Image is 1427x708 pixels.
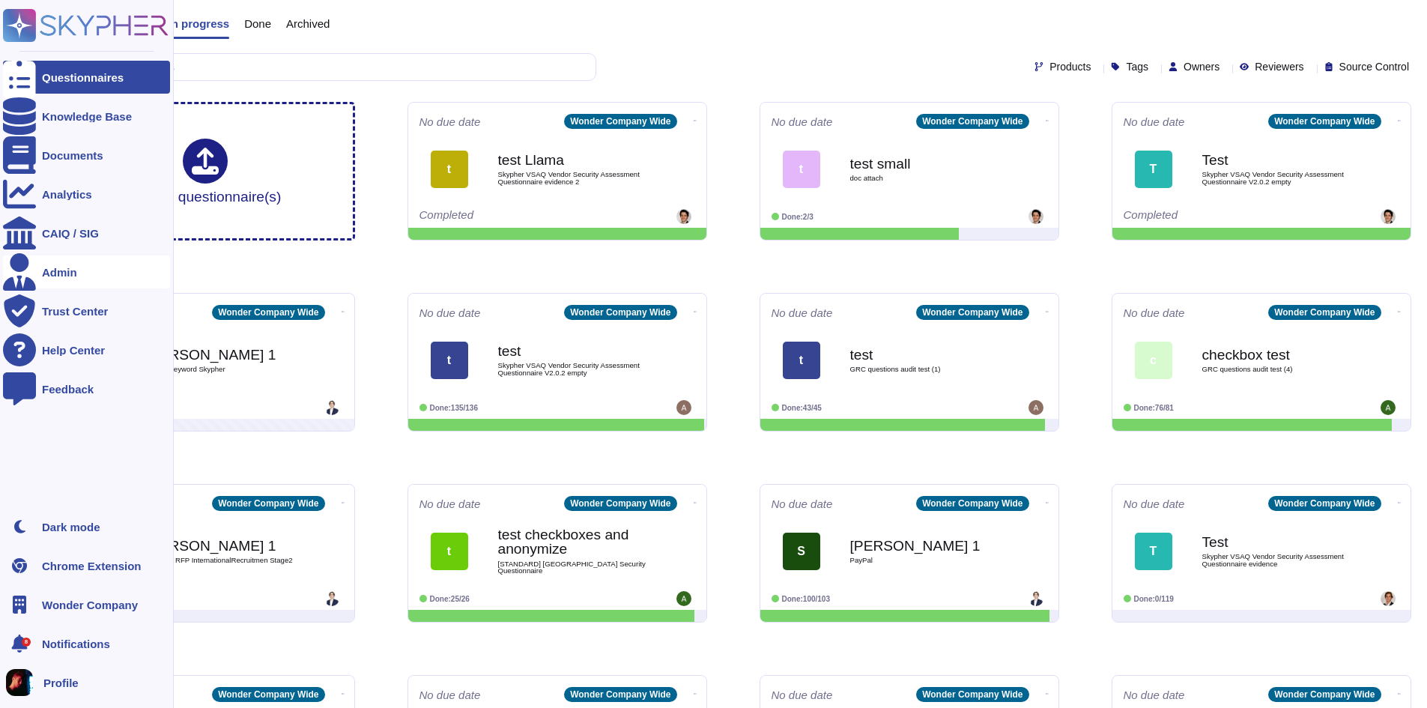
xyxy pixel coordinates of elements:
[3,294,170,327] a: Trust Center
[3,549,170,582] a: Chrome Extension
[3,372,170,405] a: Feedback
[782,213,814,221] span: Done: 2/3
[419,689,481,701] span: No due date
[783,533,820,570] div: S
[916,114,1028,129] div: Wonder Company Wide
[783,342,820,379] div: t
[59,54,596,80] input: Search by keywords
[1049,61,1091,72] span: Products
[916,687,1028,702] div: Wonder Company Wide
[676,591,691,606] img: user
[6,669,33,696] img: user
[1184,61,1220,72] span: Owners
[1381,209,1396,224] img: user
[1381,400,1396,415] img: user
[22,638,31,647] div: 8
[1268,496,1381,511] div: Wonder Company Wide
[430,595,470,603] span: Done: 25/26
[146,348,296,362] b: [PERSON_NAME] 1
[772,689,833,701] span: No due date
[3,139,170,172] a: Documents
[772,116,833,127] span: No due date
[1339,61,1409,72] span: Source Control
[42,228,99,239] div: CAIQ / SIG
[146,539,296,553] b: [PERSON_NAME] 1
[564,305,676,320] div: Wonder Company Wide
[916,305,1028,320] div: Wonder Company Wide
[146,557,296,564] span: Exhibit A RFP InternationalRecruitmen Stage2
[772,307,833,318] span: No due date
[1268,114,1381,129] div: Wonder Company Wide
[1255,61,1303,72] span: Reviewers
[850,175,1000,182] span: doc attach
[1202,553,1352,567] span: Skypher VSAQ Vendor Security Assessment Questionnaire evidence
[42,306,108,317] div: Trust Center
[1124,209,1307,224] div: Completed
[3,666,43,699] button: user
[419,209,603,224] div: Completed
[3,217,170,249] a: CAIQ / SIG
[1135,151,1172,188] div: T
[1202,366,1352,373] span: GRC questions audit test (4)
[1028,591,1043,606] img: user
[850,157,1000,171] b: test small
[850,539,1000,553] b: [PERSON_NAME] 1
[324,591,339,606] img: user
[850,348,1000,362] b: test
[1126,61,1148,72] span: Tags
[564,687,676,702] div: Wonder Company Wide
[1268,687,1381,702] div: Wonder Company Wide
[3,100,170,133] a: Knowledge Base
[419,116,481,127] span: No due date
[3,178,170,211] a: Analytics
[1268,305,1381,320] div: Wonder Company Wide
[42,384,94,395] div: Feedback
[419,498,481,509] span: No due date
[564,114,676,129] div: Wonder Company Wide
[212,305,324,320] div: Wonder Company Wide
[782,404,822,412] span: Done: 43/45
[3,333,170,366] a: Help Center
[1134,595,1174,603] span: Done: 0/119
[676,400,691,415] img: user
[212,496,324,511] div: Wonder Company Wide
[772,498,833,509] span: No due date
[3,255,170,288] a: Admin
[564,496,676,511] div: Wonder Company Wide
[1202,153,1352,167] b: Test
[168,18,229,29] span: In progress
[1028,400,1043,415] img: user
[676,209,691,224] img: user
[850,557,1000,564] span: PayPal
[1135,533,1172,570] div: T
[42,111,132,122] div: Knowledge Base
[42,599,138,611] span: Wonder Company
[1202,171,1352,185] span: Skypher VSAQ Vendor Security Assessment Questionnaire V2.0.2 empty
[1202,535,1352,549] b: Test
[244,18,271,29] span: Done
[1124,307,1185,318] span: No due date
[431,533,468,570] div: t
[42,189,92,200] div: Analytics
[498,527,648,556] b: test checkboxes and anonymize
[1134,404,1174,412] span: Done: 76/81
[430,404,479,412] span: Done: 135/136
[286,18,330,29] span: Archived
[1124,116,1185,127] span: No due date
[43,677,79,689] span: Profile
[146,366,296,373] span: Analisi Keyword Skypher
[1202,348,1352,362] b: checkbox test
[782,595,831,603] span: Done: 100/103
[498,171,648,185] span: Skypher VSAQ Vendor Security Assessment Questionnaire evidence 2
[212,687,324,702] div: Wonder Company Wide
[42,150,103,161] div: Documents
[498,344,648,358] b: test
[850,366,1000,373] span: GRC questions audit test (1)
[498,153,648,167] b: test Llama
[324,400,339,415] img: user
[1124,689,1185,701] span: No due date
[129,139,282,204] div: Upload questionnaire(s)
[3,61,170,94] a: Questionnaires
[1135,342,1172,379] div: c
[431,342,468,379] div: t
